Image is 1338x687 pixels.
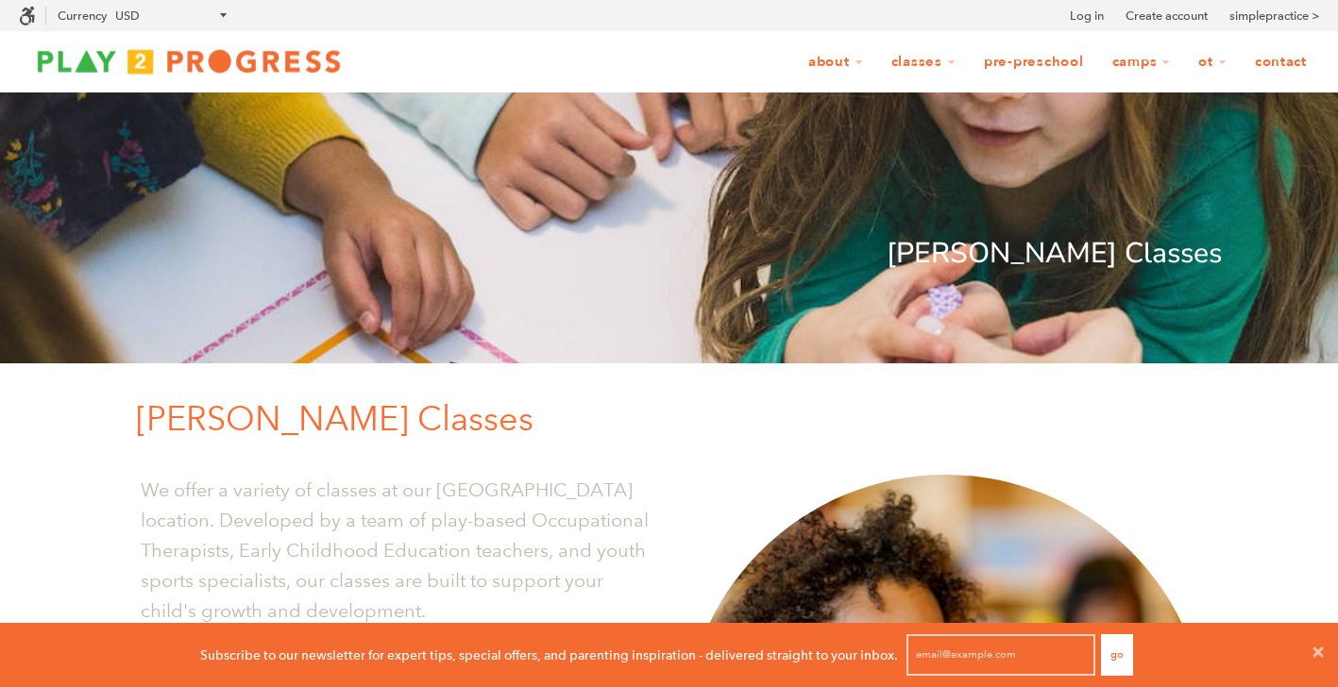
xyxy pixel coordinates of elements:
[1186,44,1239,80] a: OT
[136,392,1222,446] p: [PERSON_NAME] Classes
[1101,634,1133,676] button: Go
[906,634,1095,676] input: email@example.com
[1100,44,1183,80] a: Camps
[1126,7,1208,25] a: Create account
[972,44,1096,80] a: Pre-Preschool
[1070,7,1104,25] a: Log in
[1243,44,1319,80] a: Contact
[879,44,968,80] a: Classes
[19,42,359,80] img: Play2Progress logo
[796,44,875,80] a: About
[58,8,107,23] label: Currency
[141,475,655,626] p: We offer a variety of classes at our [GEOGRAPHIC_DATA] location. Developed by a team of play-base...
[117,231,1222,276] p: [PERSON_NAME] Classes
[200,645,898,665] p: Subscribe to our newsletter for expert tips, special offers, and parenting inspiration - delivere...
[1229,7,1319,25] a: simplepractice >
